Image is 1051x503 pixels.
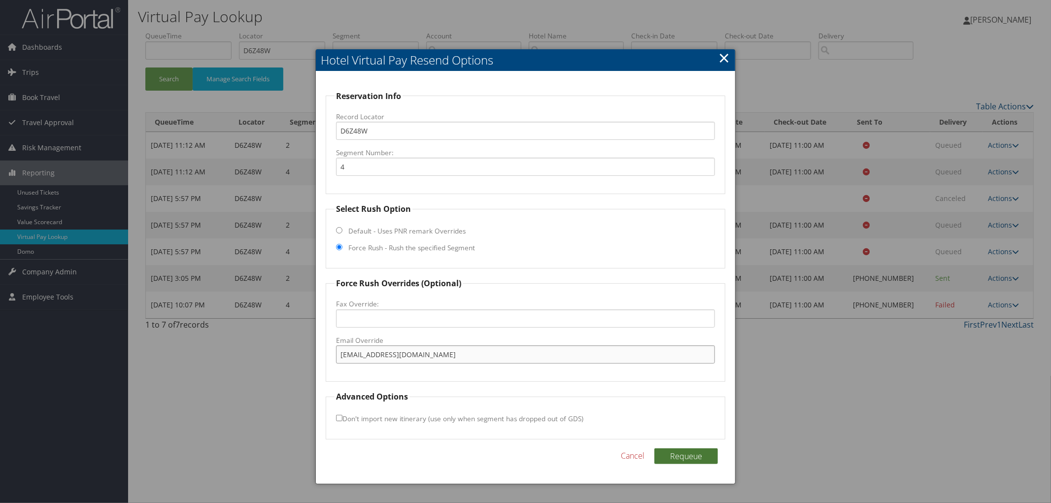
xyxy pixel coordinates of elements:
button: Requeue [654,448,718,464]
legend: Advanced Options [335,391,409,402]
legend: Force Rush Overrides (Optional) [335,277,463,289]
input: Don't import new itinerary (use only when segment has dropped out of GDS) [336,415,342,421]
label: Record Locator [336,112,715,122]
label: Don't import new itinerary (use only when segment has dropped out of GDS) [336,409,583,428]
label: Default - Uses PNR remark Overrides [348,226,466,236]
a: Cancel [621,450,644,462]
label: Force Rush - Rush the specified Segment [348,243,475,253]
legend: Select Rush Option [335,203,412,215]
label: Email Override [336,335,715,345]
h2: Hotel Virtual Pay Resend Options [316,49,735,71]
legend: Reservation Info [335,90,403,102]
a: Close [718,48,730,67]
label: Fax Override: [336,299,715,309]
label: Segment Number: [336,148,715,158]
